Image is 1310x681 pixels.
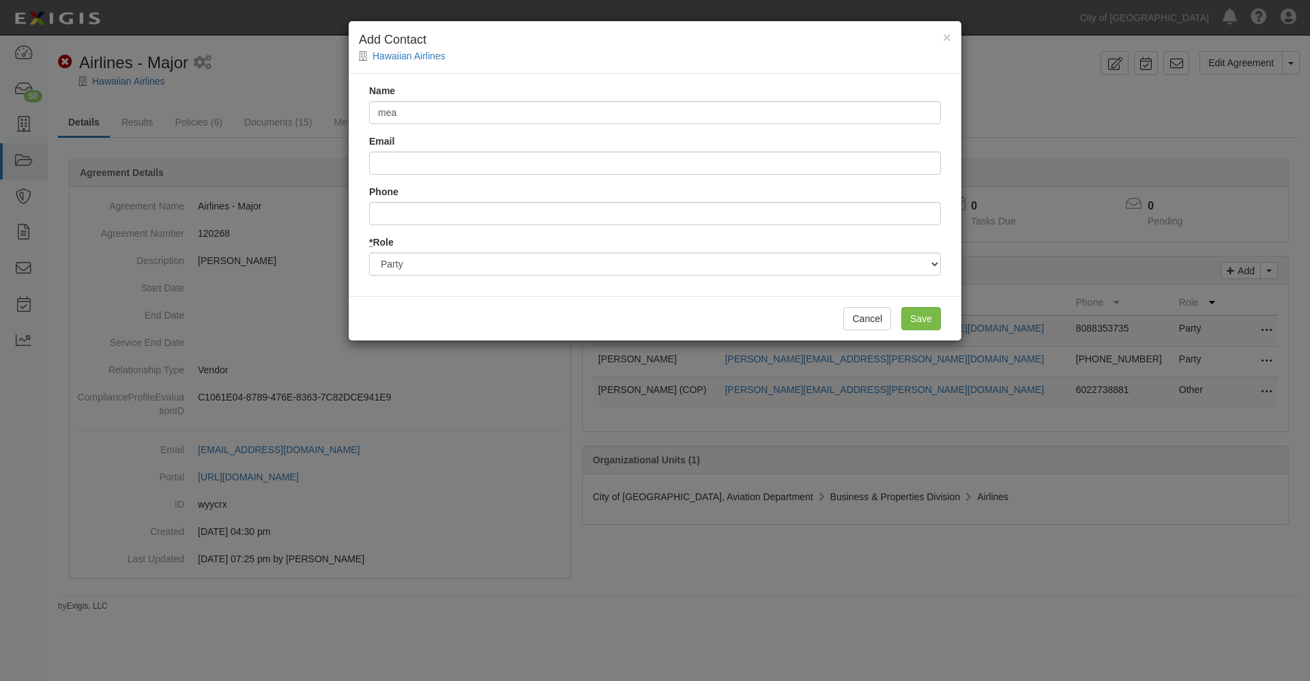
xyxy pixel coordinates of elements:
[843,307,891,330] button: Cancel
[369,185,398,199] label: Phone
[373,50,446,61] a: Hawaiian Airlines
[369,237,373,248] abbr: required
[901,307,941,330] input: Save
[369,235,394,249] label: Role
[943,29,951,45] span: ×
[943,30,951,44] button: Close
[359,31,951,49] h4: Add Contact
[369,84,395,98] label: Name
[369,134,394,148] label: Email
